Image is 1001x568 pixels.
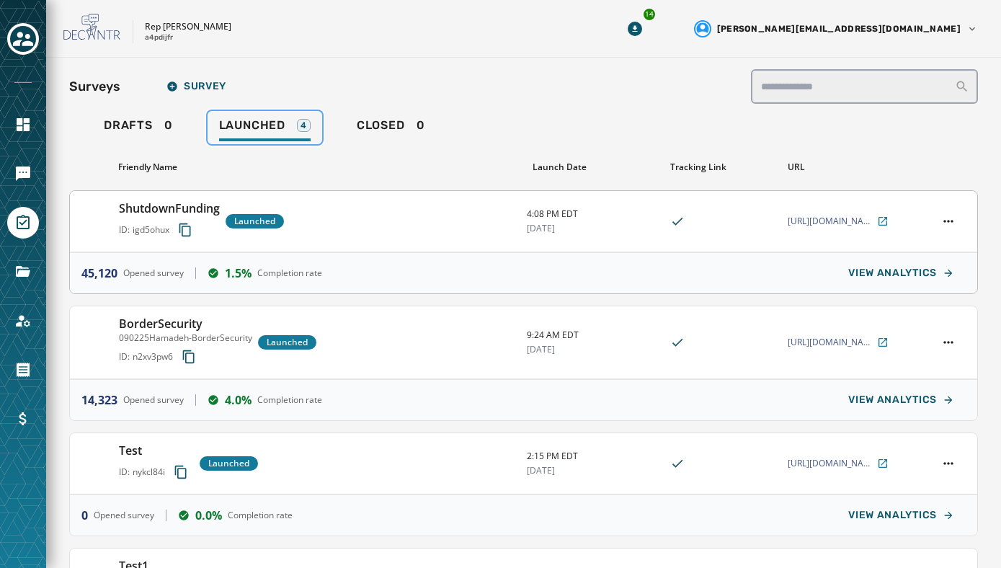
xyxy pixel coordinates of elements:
[145,21,231,32] p: Rep [PERSON_NAME]
[717,23,961,35] span: [PERSON_NAME][EMAIL_ADDRESS][DOMAIN_NAME]
[7,158,39,190] a: Navigate to Messaging
[670,161,776,173] div: Tracking Link
[104,118,153,133] span: Drafts
[225,391,252,409] span: 4.0%
[119,442,194,459] h3: Test
[788,161,920,173] div: URL
[788,216,874,227] span: [URL][DOMAIN_NAME][PERSON_NAME]
[69,76,120,97] h2: Surveys
[848,510,937,521] span: VIEW ANALYTICS
[527,156,592,179] button: Sort by [object Object]
[195,507,222,524] span: 0.0%
[938,332,958,352] button: BorderSecurity action menu
[81,265,117,282] span: 45,120
[7,109,39,141] a: Navigate to Home
[92,111,184,144] a: Drafts0
[788,337,889,348] a: [URL][DOMAIN_NAME][PERSON_NAME]
[837,259,966,288] button: VIEW ANALYTICS
[938,211,958,231] button: ShutdownFunding action menu
[527,451,659,462] span: 2:15 PM EDT
[133,466,165,478] span: nykcl84i
[297,119,311,132] div: 4
[133,351,173,363] span: n2xv3pw6
[345,111,437,144] a: Closed0
[119,351,130,363] span: ID:
[81,507,88,524] span: 0
[527,465,659,476] span: [DATE]
[225,265,252,282] span: 1.5%
[228,510,293,521] span: Completion rate
[208,111,322,144] a: Launched4
[642,7,657,22] div: 14
[7,354,39,386] a: Navigate to Orders
[622,16,648,42] button: Download Menu
[527,223,659,234] span: [DATE]
[208,458,249,469] span: Launched
[119,315,252,332] h3: BorderSecurity
[357,118,405,133] span: Closed
[527,329,659,341] span: 9:24 AM EDT
[7,23,39,55] button: Toggle account select drawer
[357,118,425,141] div: 0
[119,466,130,478] span: ID:
[788,458,874,469] span: [URL][DOMAIN_NAME][PERSON_NAME]
[7,207,39,239] a: Navigate to Surveys
[7,256,39,288] a: Navigate to Files
[848,394,937,406] span: VIEW ANALYTICS
[788,216,889,227] a: [URL][DOMAIN_NAME][PERSON_NAME]
[118,161,515,173] div: Friendly Name
[788,458,889,469] a: [URL][DOMAIN_NAME][PERSON_NAME]
[94,510,154,521] span: Opened survey
[234,216,275,227] span: Launched
[166,81,226,92] span: Survey
[155,72,238,101] button: Survey
[119,200,220,217] h3: ShutdownFunding
[527,208,659,220] span: 4:08 PM EDT
[938,453,958,474] button: Test action menu
[133,224,169,236] span: igd5ohux
[123,267,184,279] span: Opened survey
[527,344,659,355] span: [DATE]
[837,501,966,530] button: VIEW ANALYTICS
[837,386,966,414] button: VIEW ANALYTICS
[104,118,173,141] div: 0
[688,14,984,43] button: User settings
[219,118,285,133] span: Launched
[257,267,322,279] span: Completion rate
[257,394,322,406] span: Completion rate
[168,459,194,485] button: Copy survey ID to clipboard
[81,391,117,409] span: 14,323
[145,32,173,43] p: a4pdijfr
[119,332,252,344] p: 090225Hamadeh-BorderSecurity
[123,394,184,406] span: Opened survey
[788,337,874,348] span: [URL][DOMAIN_NAME][PERSON_NAME]
[12,12,470,27] body: Rich Text Area
[7,403,39,435] a: Navigate to Billing
[7,305,39,337] a: Navigate to Account
[119,224,130,236] span: ID:
[267,337,308,348] span: Launched
[172,217,198,243] button: Copy survey ID to clipboard
[176,344,202,370] button: Copy survey ID to clipboard
[848,267,937,279] span: VIEW ANALYTICS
